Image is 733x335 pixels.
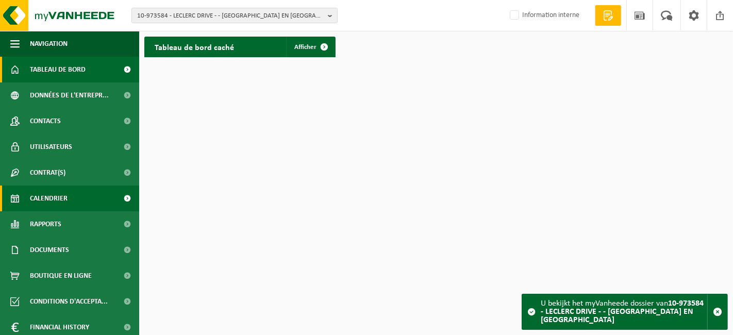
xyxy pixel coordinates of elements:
span: Calendrier [30,186,68,211]
button: 10-973584 - LECLERC DRIVE - - [GEOGRAPHIC_DATA] EN [GEOGRAPHIC_DATA] [131,8,338,23]
span: Données de l'entrepr... [30,82,109,108]
span: Tableau de bord [30,57,86,82]
span: 10-973584 - LECLERC DRIVE - - [GEOGRAPHIC_DATA] EN [GEOGRAPHIC_DATA] [137,8,324,24]
span: Rapports [30,211,61,237]
span: Contacts [30,108,61,134]
span: Boutique en ligne [30,263,92,289]
label: Information interne [508,8,579,23]
div: U bekijkt het myVanheede dossier van [541,294,707,329]
span: Contrat(s) [30,160,65,186]
span: Navigation [30,31,68,57]
h2: Tableau de bord caché [144,37,244,57]
span: Documents [30,237,69,263]
span: Utilisateurs [30,134,72,160]
span: Afficher [294,44,316,51]
a: Afficher [286,37,335,57]
strong: 10-973584 - LECLERC DRIVE - - [GEOGRAPHIC_DATA] EN [GEOGRAPHIC_DATA] [541,299,704,324]
span: Conditions d'accepta... [30,289,108,314]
